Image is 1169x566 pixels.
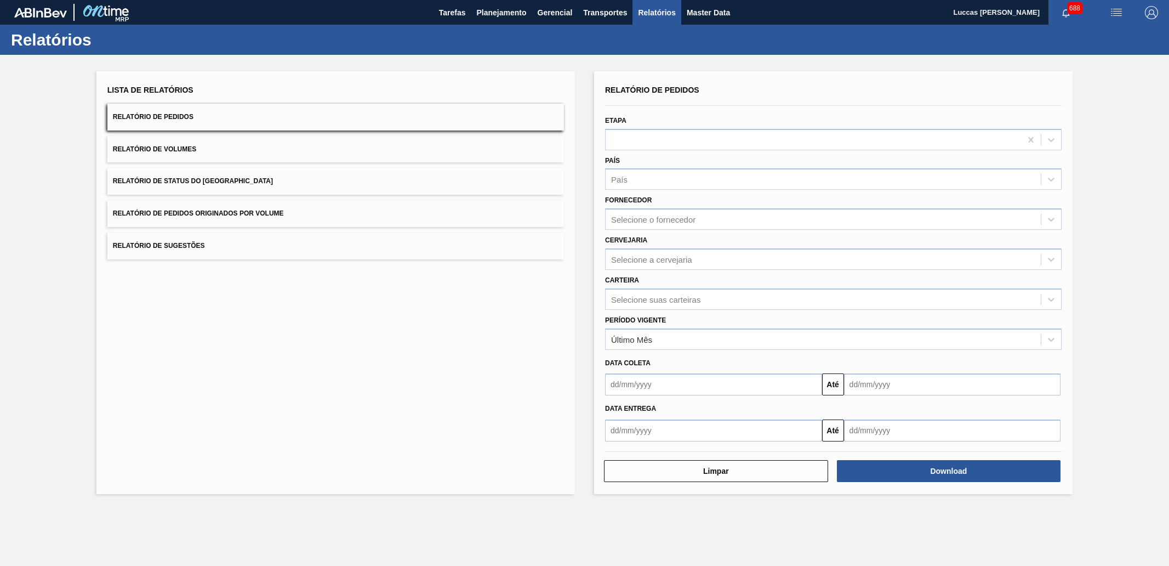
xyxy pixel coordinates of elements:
span: Relatório de Pedidos Originados por Volume [113,210,284,217]
span: Data coleta [605,359,651,367]
span: Relatório de Volumes [113,145,196,153]
button: Até [822,420,844,442]
div: Selecione o fornecedor [611,215,695,224]
label: Etapa [605,117,626,124]
input: dd/mm/yyyy [844,373,1061,395]
span: Relatório de Pedidos [605,86,699,94]
button: Relatório de Volumes [107,136,564,163]
div: Último Mês [611,335,652,344]
span: Gerencial [538,6,573,19]
button: Relatório de Pedidos Originados por Volume [107,200,564,227]
img: userActions [1110,6,1123,19]
span: 688 [1067,2,1082,14]
button: Até [822,373,844,395]
div: Selecione suas carteiras [611,295,700,304]
span: Relatório de Status do [GEOGRAPHIC_DATA] [113,177,273,185]
label: Fornecedor [605,196,652,204]
span: Relatório de Pedidos [113,113,193,121]
button: Download [837,460,1061,482]
span: Data entrega [605,405,656,412]
span: Tarefas [439,6,466,19]
span: Transportes [583,6,627,19]
div: País [611,175,628,184]
input: dd/mm/yyyy [605,373,822,395]
span: Relatório de Sugestões [113,242,205,250]
button: Relatório de Sugestões [107,233,564,259]
h1: Relatórios [11,33,206,46]
input: dd/mm/yyyy [844,420,1061,442]
button: Relatório de Status do [GEOGRAPHIC_DATA] [107,168,564,195]
span: Planejamento [476,6,526,19]
label: Cervejaria [605,236,647,244]
div: Selecione a cervejaria [611,254,692,264]
button: Notificações [1048,5,1084,20]
label: Período Vigente [605,316,666,324]
button: Limpar [604,460,828,482]
img: Logout [1145,6,1158,19]
span: Master Data [687,6,730,19]
span: Relatórios [638,6,675,19]
label: Carteira [605,276,639,284]
label: País [605,157,620,165]
button: Relatório de Pedidos [107,104,564,131]
input: dd/mm/yyyy [605,420,822,442]
span: Lista de Relatórios [107,86,193,94]
img: TNhmsLtSVTkK8tSr43FrP2fwEKptu5GPRR3wAAAABJRU5ErkJggg== [14,8,67,18]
